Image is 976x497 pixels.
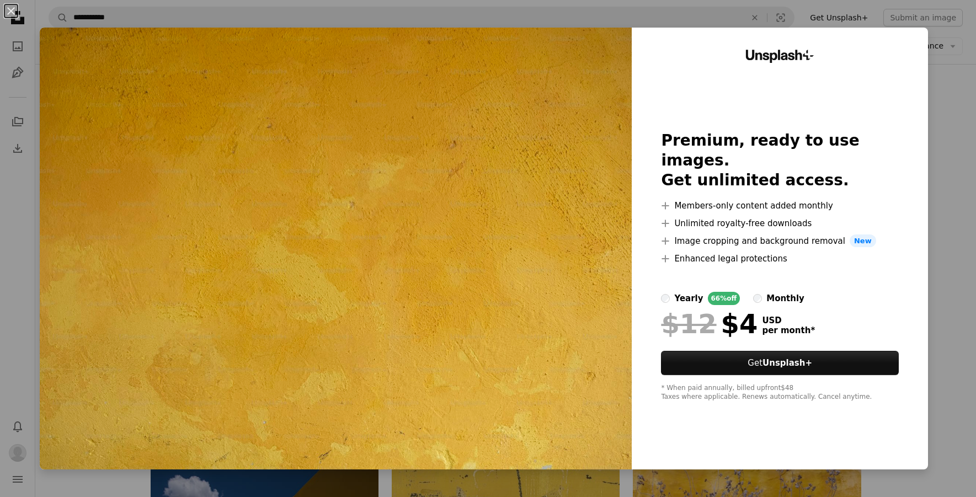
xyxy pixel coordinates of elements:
a: GetUnsplash+ [661,351,899,375]
strong: Unsplash+ [762,358,812,368]
div: 66% off [708,292,740,305]
span: per month * [762,325,815,335]
li: Image cropping and background removal [661,234,899,248]
input: yearly66%off [661,294,670,303]
li: Unlimited royalty-free downloads [661,217,899,230]
span: $12 [661,309,716,338]
div: $4 [661,309,758,338]
div: * When paid annually, billed upfront $48 Taxes where applicable. Renews automatically. Cancel any... [661,384,899,402]
div: yearly [674,292,703,305]
li: Enhanced legal protections [661,252,899,265]
h2: Premium, ready to use images. Get unlimited access. [661,131,899,190]
input: monthly [753,294,762,303]
li: Members-only content added monthly [661,199,899,212]
span: USD [762,316,815,325]
div: monthly [766,292,804,305]
span: New [850,234,876,248]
